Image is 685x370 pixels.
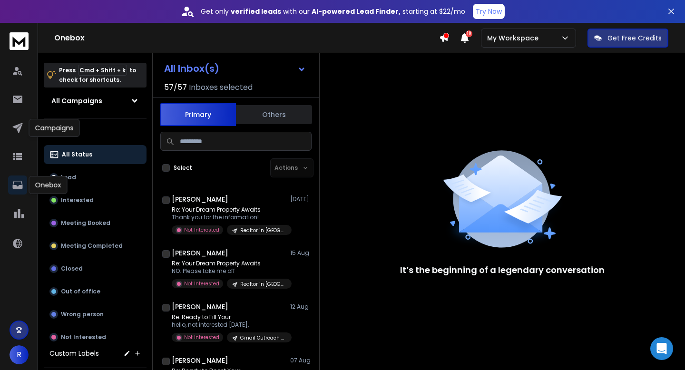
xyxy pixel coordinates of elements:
button: Meeting Completed [44,236,147,255]
p: All Status [62,151,92,158]
h1: All Campaigns [51,96,102,106]
p: Not Interested [184,334,219,341]
button: Wrong person [44,305,147,324]
img: logo [10,32,29,50]
p: 07 Aug [290,357,312,364]
p: Meeting Completed [61,242,123,250]
p: My Workspace [487,33,542,43]
h1: [PERSON_NAME] [172,302,228,312]
p: hello, not interested [DATE], [172,321,286,329]
button: Meeting Booked [44,214,147,233]
p: Try Now [476,7,502,16]
div: Open Intercom Messenger [650,337,673,360]
h3: Filters [44,126,147,139]
p: Not Interested [61,333,106,341]
p: Re: Your Dream Property Awaits [172,206,286,214]
p: Press to check for shortcuts. [59,66,136,85]
p: Out of office [61,288,100,295]
p: 12 Aug [290,303,312,311]
button: Lead [44,168,147,187]
p: Closed [61,265,83,273]
button: R [10,345,29,364]
button: Closed [44,259,147,278]
h1: All Inbox(s) [164,64,219,73]
div: Campaigns [29,119,80,137]
label: Select [174,164,192,172]
h3: Custom Labels [49,349,99,358]
button: Others [236,104,312,125]
span: Cmd + Shift + k [78,65,127,76]
p: NO. Please take me off [172,267,286,275]
button: All Status [44,145,147,164]
p: Get only with our starting at $22/mo [201,7,465,16]
p: Interested [61,196,94,204]
h3: Inboxes selected [189,82,253,93]
button: Not Interested [44,328,147,347]
p: [DATE] [290,195,312,203]
p: 15 Aug [290,249,312,257]
button: Out of office [44,282,147,301]
p: Lead [61,174,76,181]
h1: [PERSON_NAME] [172,195,228,204]
button: All Campaigns [44,91,147,110]
p: Wrong person [61,311,104,318]
h1: [PERSON_NAME] [172,356,228,365]
p: Re: Ready to Fill Your [172,313,286,321]
div: Onebox [29,176,68,194]
h1: [PERSON_NAME] [172,248,228,258]
button: Get Free Credits [587,29,668,48]
button: Primary [160,103,236,126]
button: Interested [44,191,147,210]
p: It’s the beginning of a legendary conversation [400,263,605,277]
span: 10 [466,30,472,37]
p: Thank you for the information! [172,214,286,221]
p: Get Free Credits [607,33,662,43]
h1: Onebox [54,32,439,44]
p: Realtor in [GEOGRAPHIC_DATA] [240,227,286,234]
button: Try Now [473,4,505,19]
p: Not Interested [184,226,219,234]
p: Meeting Booked [61,219,110,227]
button: All Inbox(s) [157,59,313,78]
p: Gmail Outreach Campaign [240,334,286,341]
p: Not Interested [184,280,219,287]
strong: verified leads [231,7,281,16]
p: Realtor in [GEOGRAPHIC_DATA] [240,281,286,288]
strong: AI-powered Lead Finder, [312,7,401,16]
span: 57 / 57 [164,82,187,93]
p: Re: Your Dream Property Awaits [172,260,286,267]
